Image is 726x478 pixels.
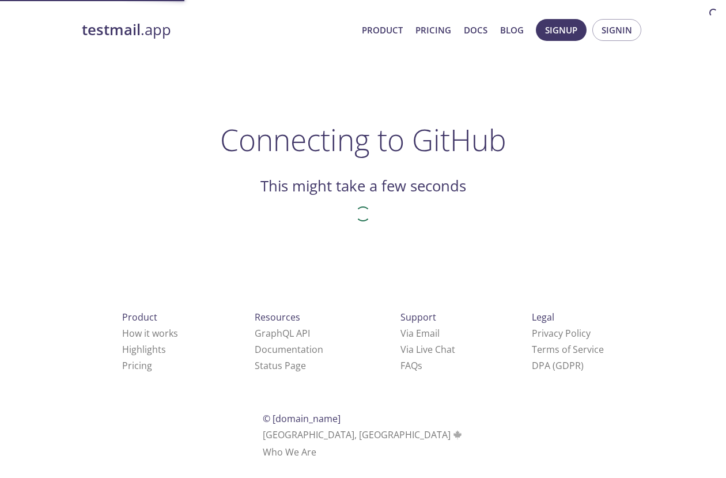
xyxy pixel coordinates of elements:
[122,359,152,372] a: Pricing
[400,311,436,323] span: Support
[255,311,300,323] span: Resources
[263,412,341,425] span: © [DOMAIN_NAME]
[260,176,466,196] h2: This might take a few seconds
[255,343,323,356] a: Documentation
[122,311,157,323] span: Product
[82,20,353,40] a: testmail.app
[415,22,451,37] a: Pricing
[536,19,587,41] button: Signup
[602,22,632,37] span: Signin
[362,22,403,37] a: Product
[400,327,440,340] a: Via Email
[220,122,506,157] h1: Connecting to GitHub
[122,327,178,340] a: How it works
[255,327,310,340] a: GraphQL API
[418,359,422,372] span: s
[532,327,591,340] a: Privacy Policy
[545,22,577,37] span: Signup
[400,359,422,372] a: FAQ
[255,359,306,372] a: Status Page
[500,22,524,37] a: Blog
[464,22,487,37] a: Docs
[532,311,554,323] span: Legal
[592,19,641,41] button: Signin
[263,428,464,441] span: [GEOGRAPHIC_DATA], [GEOGRAPHIC_DATA]
[532,359,584,372] a: DPA (GDPR)
[122,343,166,356] a: Highlights
[532,343,604,356] a: Terms of Service
[263,446,316,458] a: Who We Are
[82,20,141,40] strong: testmail
[400,343,455,356] a: Via Live Chat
